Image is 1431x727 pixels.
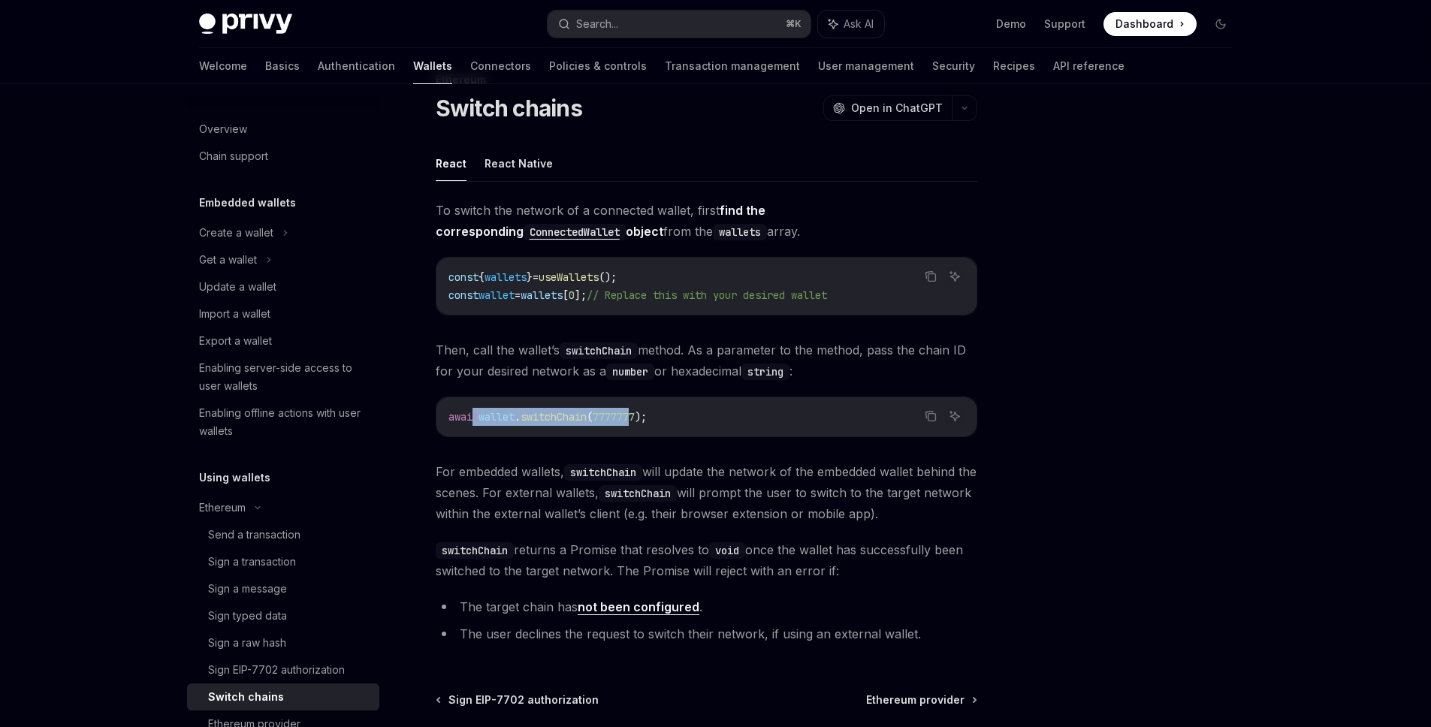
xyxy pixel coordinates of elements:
[587,288,827,302] span: // Replace this with your desired wallet
[318,48,395,84] a: Authentication
[485,146,553,181] button: React Native
[199,469,270,487] h5: Using wallets
[564,464,642,481] code: switchChain
[851,101,943,116] span: Open in ChatGPT
[436,95,582,122] h1: Switch chains
[1053,48,1125,84] a: API reference
[996,17,1026,32] a: Demo
[199,278,276,296] div: Update a wallet
[199,120,247,138] div: Overview
[448,270,479,284] span: const
[187,602,379,629] a: Sign typed data
[208,553,296,571] div: Sign a transaction
[187,683,379,710] a: Switch chains
[208,634,286,652] div: Sign a raw hash
[187,300,379,327] a: Import a wallet
[599,485,677,502] code: switchChain
[1044,17,1085,32] a: Support
[569,288,575,302] span: 0
[199,404,370,440] div: Enabling offline actions with user wallets
[187,629,379,656] a: Sign a raw hash
[741,363,789,380] code: string
[993,48,1035,84] a: Recipes
[187,521,379,548] a: Send a transaction
[199,224,273,242] div: Create a wallet
[576,15,618,33] div: Search...
[208,607,287,625] div: Sign typed data
[560,342,638,359] code: switchChain
[448,410,479,424] span: await
[665,48,800,84] a: Transaction management
[578,599,699,615] a: not been configured
[709,542,745,559] code: void
[437,692,599,707] a: Sign EIP-7702 authorization
[187,273,379,300] a: Update a wallet
[548,11,811,38] button: Search...⌘K
[932,48,975,84] a: Security
[199,305,270,323] div: Import a wallet
[187,354,379,400] a: Enabling server-side access to user wallets
[945,267,965,286] button: Ask AI
[436,461,977,524] span: For embedded wallets, will update the network of the embedded wallet behind the scenes. For exter...
[866,692,976,707] a: Ethereum provider
[436,339,977,382] span: Then, call the wallet’s method. As a parameter to the method, pass the chain ID for your desired ...
[448,692,599,707] span: Sign EIP-7702 authorization
[199,359,370,395] div: Enabling server-side access to user wallets
[921,406,940,426] button: Copy the contents from the code block
[533,270,539,284] span: =
[436,200,977,242] span: To switch the network of a connected wallet, first from the array.
[199,251,257,269] div: Get a wallet
[436,542,514,559] code: switchChain
[563,288,569,302] span: [
[448,288,479,302] span: const
[187,143,379,170] a: Chain support
[539,270,599,284] span: useWallets
[199,499,246,517] div: Ethereum
[818,48,914,84] a: User management
[1103,12,1197,36] a: Dashboard
[549,48,647,84] a: Policies & controls
[470,48,531,84] a: Connectors
[844,17,874,32] span: Ask AI
[485,270,527,284] span: wallets
[479,410,515,424] span: wallet
[187,400,379,445] a: Enabling offline actions with user wallets
[818,11,884,38] button: Ask AI
[187,327,379,354] a: Export a wallet
[921,267,940,286] button: Copy the contents from the code block
[479,270,485,284] span: {
[265,48,300,84] a: Basics
[593,410,635,424] span: 7777777
[823,95,952,121] button: Open in ChatGPT
[208,526,300,544] div: Send a transaction
[524,224,626,240] code: ConnectedWallet
[515,288,521,302] span: =
[199,147,268,165] div: Chain support
[436,146,466,181] button: React
[199,194,296,212] h5: Embedded wallets
[436,203,765,239] a: find the correspondingConnectedWalletobject
[436,623,977,644] li: The user declines the request to switch their network, if using an external wallet.
[786,18,802,30] span: ⌘ K
[606,363,654,380] code: number
[208,580,287,598] div: Sign a message
[1116,17,1173,32] span: Dashboard
[208,661,345,679] div: Sign EIP-7702 authorization
[187,575,379,602] a: Sign a message
[187,116,379,143] a: Overview
[208,688,284,706] div: Switch chains
[413,48,452,84] a: Wallets
[436,596,977,617] li: The target chain has .
[575,288,587,302] span: ];
[436,539,977,581] span: returns a Promise that resolves to once the wallet has successfully been switched to the target n...
[635,410,647,424] span: );
[866,692,965,707] span: Ethereum provider
[199,332,272,350] div: Export a wallet
[599,270,617,284] span: ();
[479,288,515,302] span: wallet
[945,406,965,426] button: Ask AI
[521,410,587,424] span: switchChain
[713,224,767,240] code: wallets
[515,410,521,424] span: .
[199,48,247,84] a: Welcome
